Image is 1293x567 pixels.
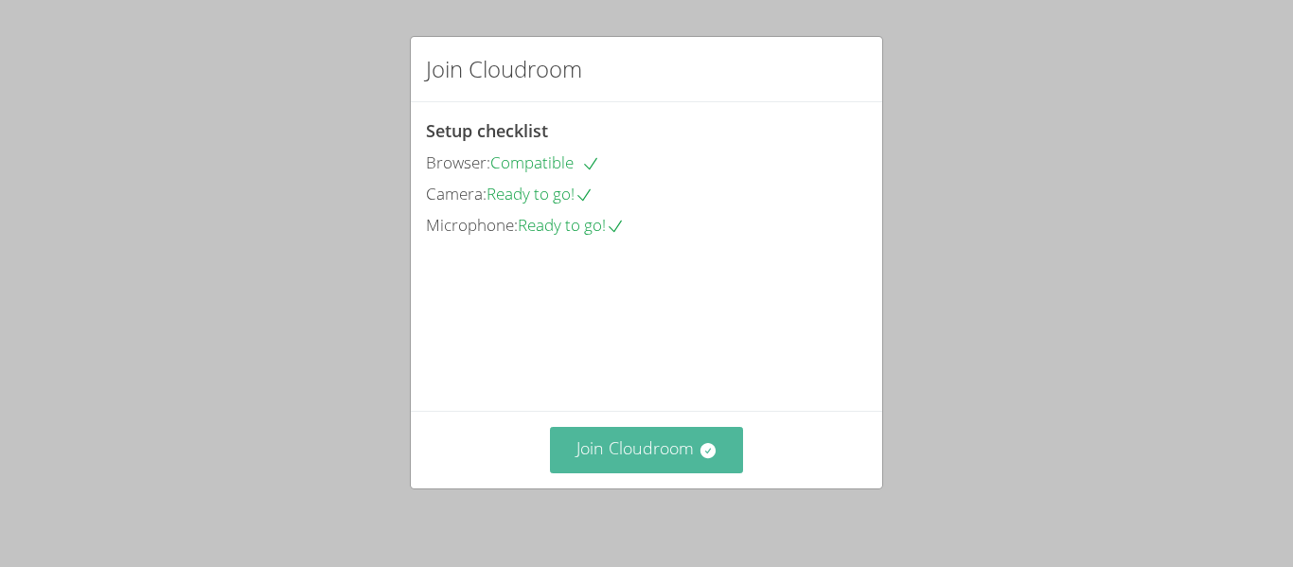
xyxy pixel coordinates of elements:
span: Ready to go! [487,183,593,204]
span: Setup checklist [426,119,548,142]
button: Join Cloudroom [550,427,744,473]
h2: Join Cloudroom [426,52,582,86]
span: Ready to go! [518,214,625,236]
span: Compatible [490,151,600,173]
span: Browser: [426,151,490,173]
span: Microphone: [426,214,518,236]
span: Camera: [426,183,487,204]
